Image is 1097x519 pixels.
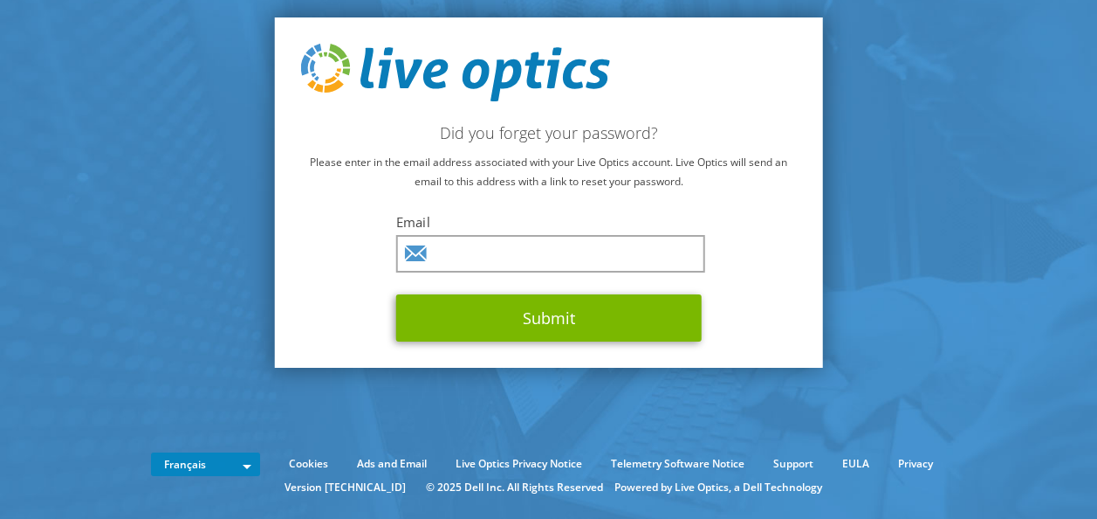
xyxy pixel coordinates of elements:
[442,454,595,474] a: Live Optics Privacy Notice
[396,213,702,231] label: Email
[276,454,341,474] a: Cookies
[300,123,797,142] h2: Did you forget your password?
[417,478,612,497] li: © 2025 Dell Inc. All Rights Reserved
[885,454,946,474] a: Privacy
[300,44,609,101] img: live_optics_svg.svg
[760,454,826,474] a: Support
[614,478,822,497] li: Powered by Live Optics, a Dell Technology
[396,294,702,342] button: Submit
[300,153,797,191] p: Please enter in the email address associated with your Live Optics account. Live Optics will send...
[829,454,882,474] a: EULA
[598,454,758,474] a: Telemetry Software Notice
[276,478,415,497] li: Version [TECHNICAL_ID]
[344,454,440,474] a: Ads and Email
